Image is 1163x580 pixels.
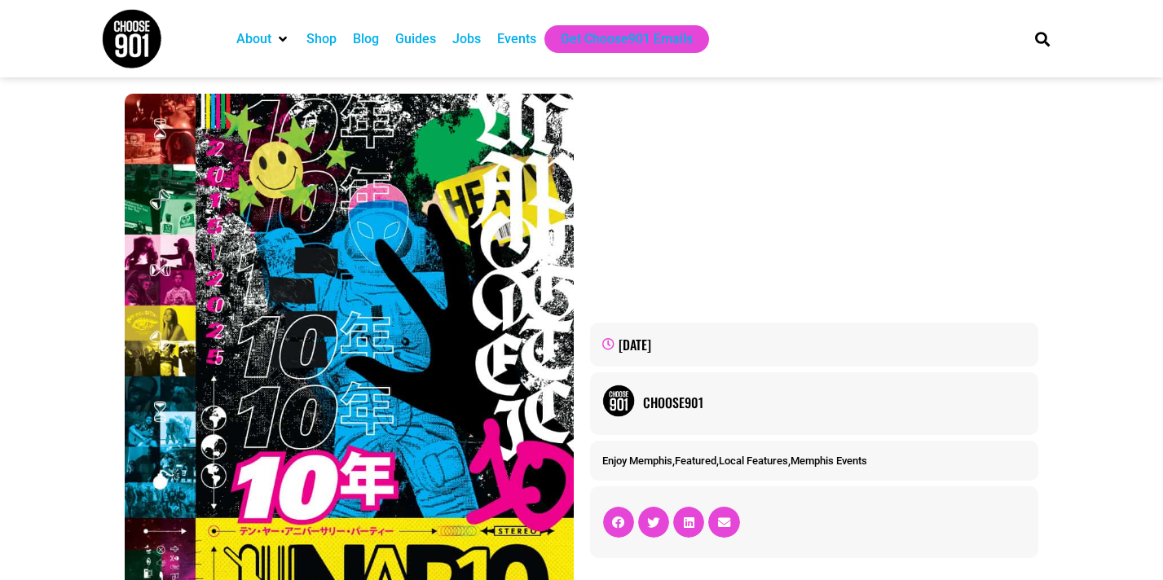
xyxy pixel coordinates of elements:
[353,29,379,49] a: Blog
[673,507,704,538] div: Share on linkedin
[643,393,1027,412] a: Choose901
[452,29,481,49] a: Jobs
[228,25,298,53] div: About
[675,455,716,467] a: Featured
[603,507,634,538] div: Share on facebook
[602,455,867,467] span: , , ,
[236,29,271,49] a: About
[602,384,635,417] img: Picture of Choose901
[791,455,867,467] a: Memphis Events
[1029,25,1055,52] div: Search
[602,455,672,467] a: Enjoy Memphis
[228,25,1007,53] nav: Main nav
[638,507,669,538] div: Share on twitter
[719,455,788,467] a: Local Features
[306,29,337,49] a: Shop
[708,507,739,538] div: Share on email
[395,29,436,49] a: Guides
[497,29,536,49] a: Events
[561,29,693,49] a: Get Choose901 Emails
[619,335,651,354] time: [DATE]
